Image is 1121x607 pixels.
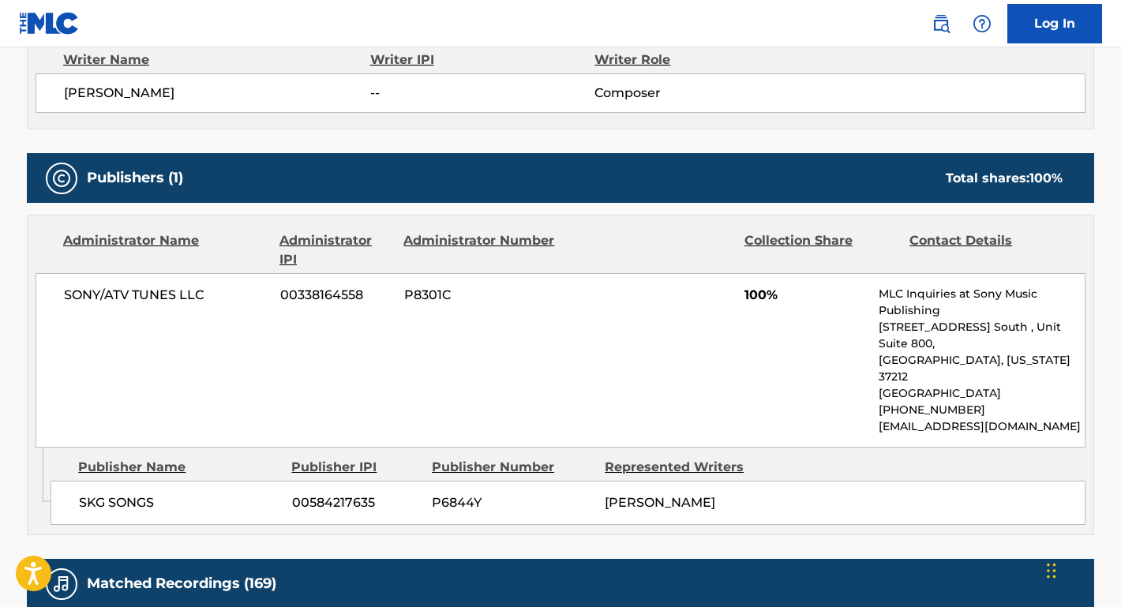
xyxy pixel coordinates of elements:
[909,231,1063,269] div: Contact Details
[1042,531,1121,607] iframe: Chat Widget
[280,286,392,305] span: 00338164558
[605,495,715,510] span: [PERSON_NAME]
[594,84,799,103] span: Composer
[925,8,957,39] a: Public Search
[370,84,594,103] span: --
[879,286,1085,319] p: MLC Inquiries at Sony Music Publishing
[292,493,420,512] span: 00584217635
[879,385,1085,402] p: [GEOGRAPHIC_DATA]
[932,14,950,33] img: search
[291,458,420,477] div: Publisher IPI
[52,169,71,188] img: Publishers
[78,458,279,477] div: Publisher Name
[879,402,1085,418] p: [PHONE_NUMBER]
[79,493,280,512] span: SKG SONGS
[605,458,766,477] div: Represented Writers
[87,575,276,593] h5: Matched Recordings (169)
[404,286,557,305] span: P8301C
[19,12,80,35] img: MLC Logo
[966,8,998,39] div: Help
[879,319,1085,352] p: [STREET_ADDRESS] South , Unit Suite 800,
[279,231,392,269] div: Administrator IPI
[879,352,1085,385] p: [GEOGRAPHIC_DATA], [US_STATE] 37212
[879,418,1085,435] p: [EMAIL_ADDRESS][DOMAIN_NAME]
[744,286,867,305] span: 100%
[946,169,1063,188] div: Total shares:
[63,51,370,69] div: Writer Name
[432,458,593,477] div: Publisher Number
[403,231,557,269] div: Administrator Number
[63,231,268,269] div: Administrator Name
[1029,170,1063,185] span: 100 %
[1047,547,1056,594] div: Glisser
[370,51,595,69] div: Writer IPI
[744,231,898,269] div: Collection Share
[87,169,183,187] h5: Publishers (1)
[973,14,992,33] img: help
[1007,4,1102,43] a: Log In
[1042,531,1121,607] div: Widget de chat
[594,51,799,69] div: Writer Role
[64,84,370,103] span: [PERSON_NAME]
[52,575,71,594] img: Matched Recordings
[64,286,268,305] span: SONY/ATV TUNES LLC
[432,493,593,512] span: P6844Y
